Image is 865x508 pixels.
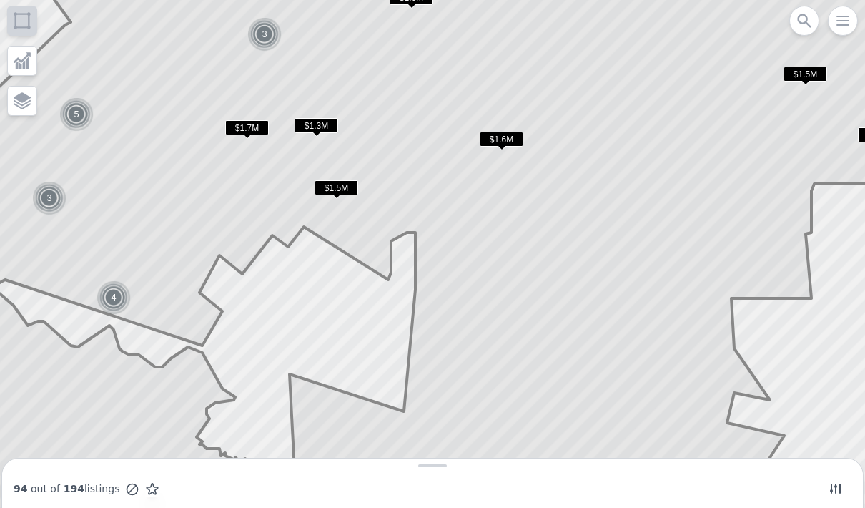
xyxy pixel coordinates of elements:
div: $1.6M [480,132,523,152]
div: 4 [97,280,131,315]
div: 3 [32,181,66,215]
div: 5 [59,97,94,132]
img: g1.png [59,97,94,132]
span: $1.5M [315,180,358,195]
span: 194 [60,483,84,494]
img: g1.png [247,17,282,52]
div: 3 [247,17,282,52]
img: g1.png [97,280,132,315]
div: $1.5M [315,180,358,201]
span: $1.5M [784,67,827,82]
span: $1.3M [295,118,338,133]
span: 94 [14,483,27,494]
img: g1.png [32,181,67,215]
div: $1.3M [295,118,338,139]
div: $1.5M [784,67,827,87]
span: $1.6M [480,132,523,147]
span: $1.7M [225,120,269,135]
div: $1.7M [225,120,269,141]
div: out of listings [14,482,159,497]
